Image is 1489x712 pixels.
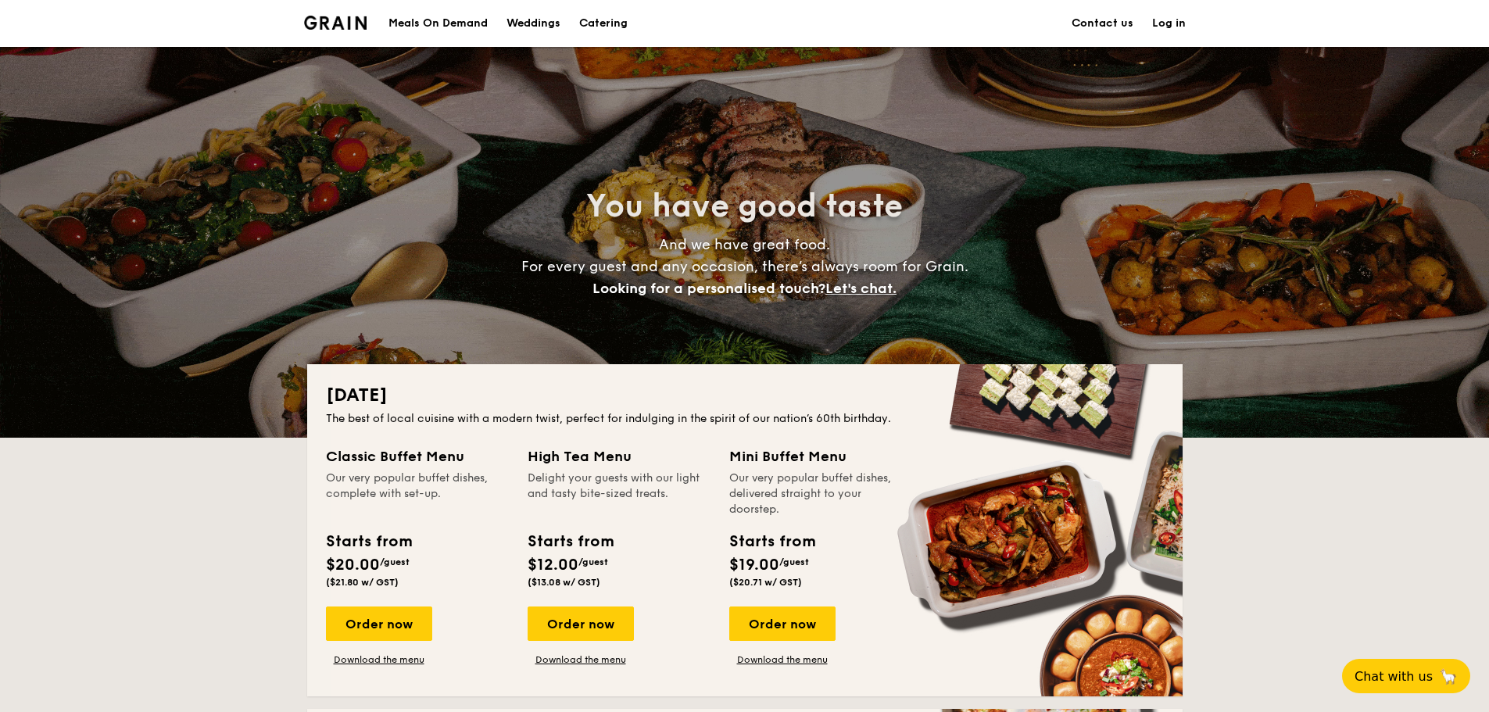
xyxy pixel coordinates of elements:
[528,577,600,588] span: ($13.08 w/ GST)
[528,556,578,574] span: $12.00
[326,383,1164,408] h2: [DATE]
[729,577,802,588] span: ($20.71 w/ GST)
[380,556,410,567] span: /guest
[304,16,367,30] a: Logotype
[528,530,613,553] div: Starts from
[729,606,836,641] div: Order now
[326,411,1164,427] div: The best of local cuisine with a modern twist, perfect for indulging in the spirit of our nation’...
[326,530,411,553] div: Starts from
[729,556,779,574] span: $19.00
[729,470,912,517] div: Our very popular buffet dishes, delivered straight to your doorstep.
[592,280,825,297] span: Looking for a personalised touch?
[326,470,509,517] div: Our very popular buffet dishes, complete with set-up.
[304,16,367,30] img: Grain
[779,556,809,567] span: /guest
[729,530,814,553] div: Starts from
[1439,667,1458,685] span: 🦙
[326,556,380,574] span: $20.00
[528,653,634,666] a: Download the menu
[729,653,836,666] a: Download the menu
[729,445,912,467] div: Mini Buffet Menu
[1355,669,1433,684] span: Chat with us
[326,445,509,467] div: Classic Buffet Menu
[528,470,710,517] div: Delight your guests with our light and tasty bite-sized treats.
[578,556,608,567] span: /guest
[1342,659,1470,693] button: Chat with us🦙
[326,606,432,641] div: Order now
[528,445,710,467] div: High Tea Menu
[521,236,968,297] span: And we have great food. For every guest and any occasion, there’s always room for Grain.
[326,653,432,666] a: Download the menu
[586,188,903,225] span: You have good taste
[326,577,399,588] span: ($21.80 w/ GST)
[825,280,897,297] span: Let's chat.
[528,606,634,641] div: Order now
